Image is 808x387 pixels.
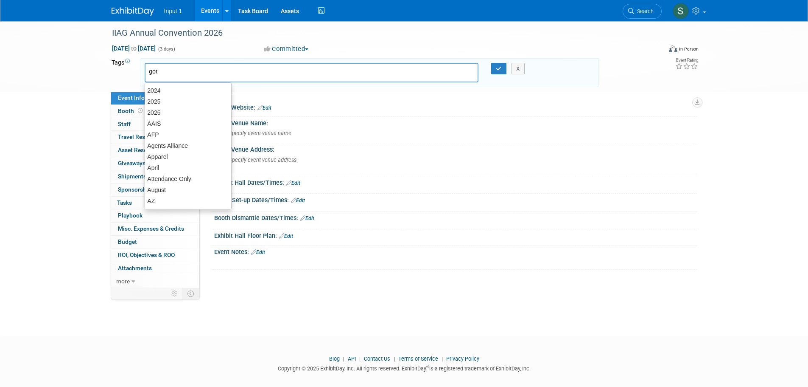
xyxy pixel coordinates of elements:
div: August [145,184,232,195]
img: Susan Stout [673,3,689,19]
div: AAIS [145,118,232,129]
div: IIAG Annual Convention 2026 [109,25,649,41]
a: Shipments [111,170,199,183]
span: Event Information [118,94,165,101]
img: Format-Inperson.png [669,45,677,52]
a: Terms of Service [398,356,438,362]
span: Playbook [118,212,143,219]
div: Booth Set-up Dates/Times: [214,194,697,205]
span: [DATE] [DATE] [112,45,156,52]
sup: ® [426,364,429,369]
span: Shipments [118,173,146,180]
a: Search [623,4,662,19]
a: API [348,356,356,362]
span: Sponsorships [118,186,154,193]
div: Event Notes: [214,246,697,257]
a: Misc. Expenses & Credits [111,223,199,235]
a: Edit [279,233,293,239]
span: Attachments [118,265,152,271]
span: Specify event venue name [224,130,291,136]
span: Budget [118,238,137,245]
div: Event Venue Name: [214,117,697,127]
input: Type tag and hit enter [149,67,268,76]
span: more [116,278,130,285]
button: Committed [261,45,312,54]
div: Exhibit Hall Floor Plan: [214,229,697,240]
div: 2025 [145,96,232,107]
span: Travel Reservations [118,133,170,140]
img: ExhibitDay [112,7,154,16]
div: Event Rating [675,58,698,62]
div: AZ [145,195,232,206]
span: Booth [118,107,144,114]
a: more [111,275,199,288]
div: Cancelled [145,206,232,218]
a: Budget [111,236,199,249]
td: Personalize Event Tab Strip [168,288,182,299]
a: Edit [257,105,271,111]
span: (3 days) [157,46,175,52]
span: ROI, Objectives & ROO [118,251,175,258]
a: Contact Us [364,356,390,362]
span: Staff [118,121,131,127]
span: Specify event venue address [224,157,296,163]
div: Event Venue Address: [214,143,697,154]
span: to [130,45,138,52]
a: Blog [329,356,340,362]
a: Giveaways [111,157,199,170]
span: | [439,356,445,362]
a: Event Information [111,92,199,105]
div: 2026 [145,107,232,118]
button: X [512,63,525,75]
a: Tasks [111,197,199,209]
div: April [145,162,232,173]
td: Tags [112,58,132,87]
span: | [341,356,347,362]
span: Input 1 [164,8,182,14]
span: Asset Reservations [118,147,168,153]
a: Edit [291,198,305,203]
span: | [357,356,363,362]
a: Booth [111,105,199,118]
span: Tasks [117,199,132,206]
span: Misc. Expenses & Credits [118,225,184,232]
div: Event Format [612,44,699,57]
a: Playbook [111,209,199,222]
div: Attendance Only [145,173,232,184]
a: Edit [286,180,300,186]
div: Exhibit Hall Dates/Times: [214,176,697,187]
td: Toggle Event Tabs [182,288,199,299]
div: 2024 [145,85,232,96]
a: Privacy Policy [446,356,479,362]
a: ROI, Objectives & ROO [111,249,199,262]
span: Search [634,8,654,14]
div: In-Person [679,46,699,52]
span: Booth not reserved yet [136,107,144,114]
div: Apparel [145,151,232,162]
a: Attachments [111,262,199,275]
div: Event Website: [214,101,697,112]
div: Agents Alliance [145,140,232,151]
span: | [391,356,397,362]
a: Edit [251,249,265,255]
a: Edit [300,215,314,221]
div: Booth Dismantle Dates/Times: [214,212,697,223]
div: AFP [145,129,232,140]
a: Asset Reservations [111,144,199,157]
a: Travel Reservations [111,131,199,144]
a: Staff [111,118,199,131]
a: Sponsorships [111,184,199,196]
span: Giveaways [118,160,145,167]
